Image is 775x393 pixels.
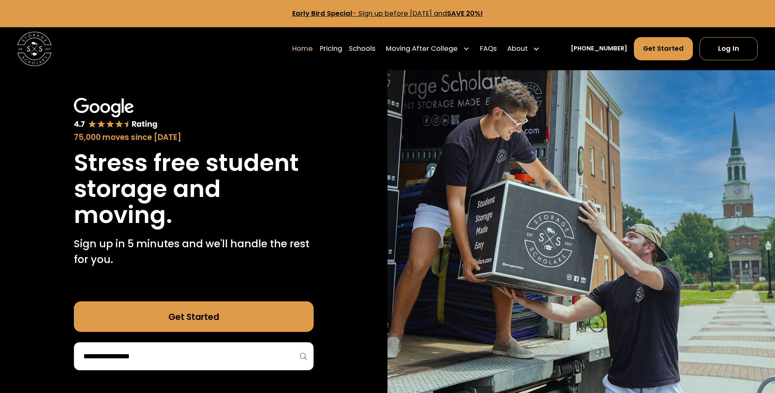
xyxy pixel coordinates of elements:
[320,37,342,61] a: Pricing
[571,44,627,53] a: [PHONE_NUMBER]
[634,37,693,60] a: Get Started
[507,44,528,54] div: About
[74,132,314,143] div: 75,000 moves since [DATE]
[480,37,497,61] a: FAQs
[386,44,458,54] div: Moving After College
[292,37,313,61] a: Home
[699,37,758,60] a: Log In
[292,9,483,18] a: Early Bird Special- Sign up before [DATE] andSAVE 20%!
[74,98,158,130] img: Google 4.7 star rating
[17,32,52,66] a: home
[447,9,483,18] strong: SAVE 20%!
[349,37,376,61] a: Schools
[74,150,314,227] h1: Stress free student storage and moving.
[292,9,352,18] strong: Early Bird Special
[74,236,314,267] p: Sign up in 5 minutes and we'll handle the rest for you.
[504,37,543,61] div: About
[17,32,52,66] img: Storage Scholars main logo
[383,37,473,61] div: Moving After College
[74,301,314,332] a: Get Started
